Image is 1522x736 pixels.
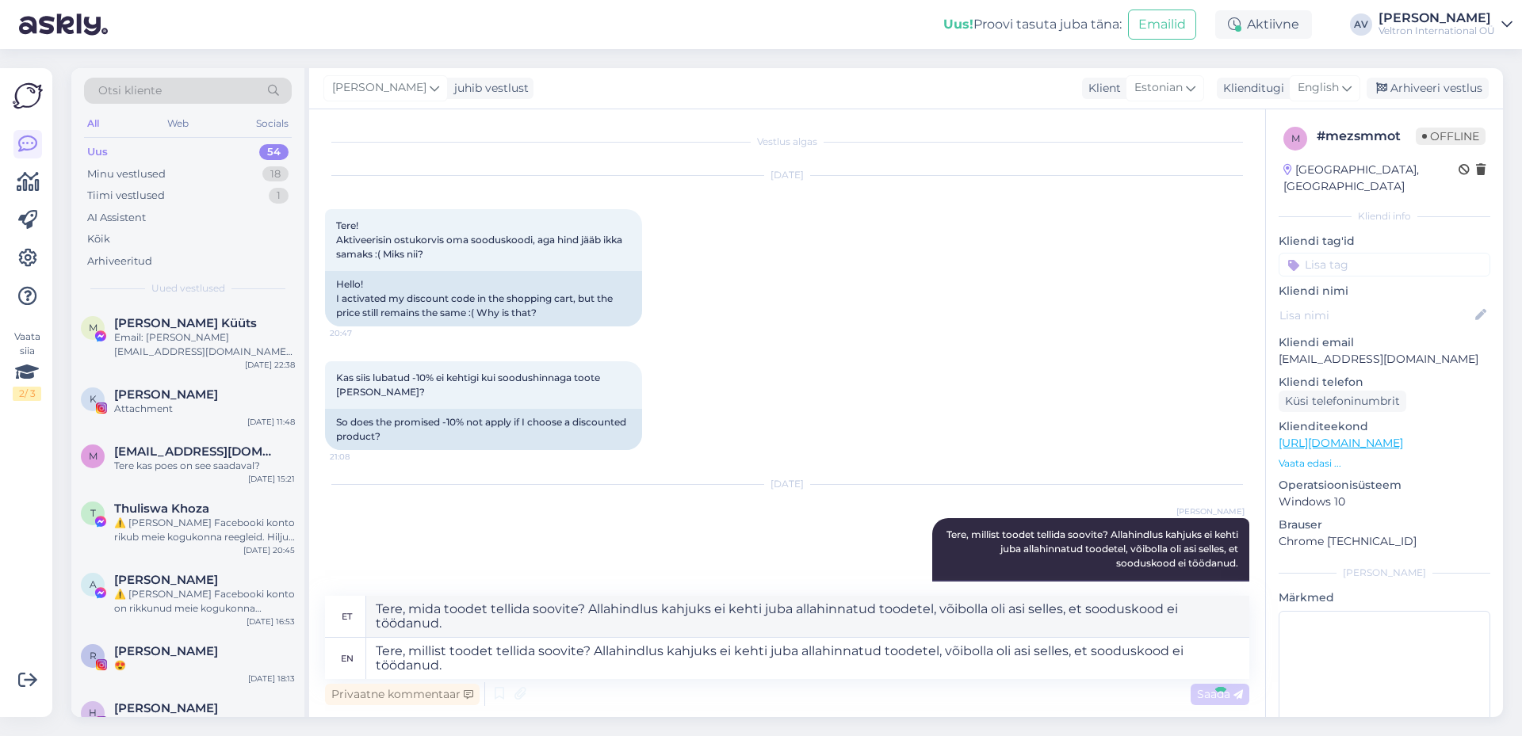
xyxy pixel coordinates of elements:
p: Windows 10 [1279,494,1490,510]
span: H [89,707,97,719]
div: [GEOGRAPHIC_DATA], [GEOGRAPHIC_DATA] [1283,162,1459,195]
p: Vaata edasi ... [1279,456,1490,471]
div: 2 / 3 [13,387,41,401]
b: Uus! [943,17,973,32]
p: Kliendi email [1279,334,1490,351]
span: T [90,507,96,519]
div: Proovi tasuta juba täna: [943,15,1122,34]
span: Hanno Tank [114,701,218,715]
div: 54 [259,144,289,160]
div: All [84,113,102,134]
div: Email: [PERSON_NAME][EMAIL_ADDRESS][DOMAIN_NAME] Date of birth: [DEMOGRAPHIC_DATA] Full name: [PE... [114,330,295,359]
div: Klient [1082,80,1121,97]
div: Vestlus algas [325,135,1249,149]
div: # mezsmmot [1317,127,1416,146]
span: Uued vestlused [151,281,225,296]
div: [DATE] [325,477,1249,491]
p: Kliendi tag'id [1279,233,1490,250]
div: Attachment [114,402,295,416]
p: Kliendi nimi [1279,283,1490,299]
div: Kõik [87,231,110,247]
p: Brauser [1279,517,1490,533]
div: Socials [253,113,292,134]
div: 😍 [114,658,295,673]
div: [DATE] 22:38 [245,359,295,371]
div: Küsi telefoninumbrit [1279,391,1406,412]
div: Attachment [114,715,295,730]
img: Askly Logo [13,81,43,111]
div: ⚠️ [PERSON_NAME] Facebooki konto rikub meie kogukonna reegleid. Hiljuti on meie süsteem saanud ka... [114,516,295,544]
p: Kliendi telefon [1279,374,1490,391]
div: [DATE] 15:21 [248,473,295,485]
span: 20:47 [330,327,389,339]
p: Klienditeekond [1279,418,1490,435]
div: ⚠️ [PERSON_NAME] Facebooki konto on rikkunud meie kogukonna standardeid. Meie süsteem on saanud p... [114,587,295,616]
input: Lisa nimi [1279,307,1472,324]
div: [PERSON_NAME] [1379,12,1495,25]
span: m.nommilo@gmail.com [114,444,279,459]
div: Tiimi vestlused [87,188,165,204]
div: [DATE] [325,168,1249,182]
div: 1 [269,188,289,204]
span: Kas siis lubatud -10% ei kehtigi kui soodushinnaga toote [PERSON_NAME]? [336,372,602,398]
span: [PERSON_NAME] [1176,505,1245,517]
span: Kristin Kerro [114,387,218,402]
p: Chrome [TECHNICAL_ID] [1279,533,1490,550]
div: Uus [87,144,108,160]
p: Märkmed [1279,589,1490,606]
div: [DATE] 11:48 [247,416,295,428]
span: Estonian [1134,79,1183,97]
span: R [90,650,97,662]
span: Thuliswa Khoza [114,501,209,516]
div: Aktiivne [1215,10,1312,39]
span: Merle Küüts [114,316,257,330]
span: Abraham Fernando [114,573,218,587]
span: Tere, millist toodet tellida soovite? Allahindlus kahjuks ei kehti juba allahinnatud toodetel, võ... [946,528,1241,569]
div: Vaata siia [13,330,41,401]
div: Veltron International OÜ [1379,25,1495,37]
div: Tere kas poes on see saadaval? [114,459,295,473]
div: Arhiveeritud [87,254,152,269]
span: m [89,450,98,462]
div: Web [164,113,192,134]
div: So does the promised -10% not apply if I choose a discounted product? [325,409,642,450]
p: [EMAIL_ADDRESS][DOMAIN_NAME] [1279,351,1490,368]
div: [DATE] 16:53 [247,616,295,627]
div: AI Assistent [87,210,146,226]
span: Otsi kliente [98,82,162,99]
span: M [89,322,98,334]
div: [DATE] 20:45 [243,544,295,556]
div: Tere, mida toodet tellida soovite? Allahindlus kahjuks ei kehti juba allahinnatud toodetel, võibo... [932,580,1249,635]
div: 18 [262,166,289,182]
span: 21:08 [330,451,389,463]
span: [PERSON_NAME] [332,79,426,97]
input: Lisa tag [1279,253,1490,276]
div: Hello! I activated my discount code in the shopping cart, but the price still remains the same :(... [325,271,642,326]
div: Klienditugi [1217,80,1284,97]
div: AV [1350,13,1372,36]
div: Kliendi info [1279,209,1490,223]
div: juhib vestlust [448,80,529,97]
span: A [90,578,97,590]
a: [URL][DOMAIN_NAME] [1279,436,1403,450]
span: Offline [1416,128,1486,145]
div: Minu vestlused [87,166,166,182]
div: Arhiveeri vestlus [1367,78,1489,99]
div: [DATE] 18:13 [248,673,295,685]
button: Emailid [1128,10,1196,40]
a: [PERSON_NAME]Veltron International OÜ [1379,12,1512,37]
span: Tere! Aktiveerisin ostukorvis oma sooduskoodi, aga hind jääb ikka samaks :( Miks nii? [336,219,625,260]
span: Rait Kristal [114,644,218,658]
span: m [1291,132,1300,144]
div: [PERSON_NAME] [1279,566,1490,580]
span: K [90,393,97,405]
span: English [1298,79,1339,97]
p: Operatsioonisüsteem [1279,477,1490,494]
